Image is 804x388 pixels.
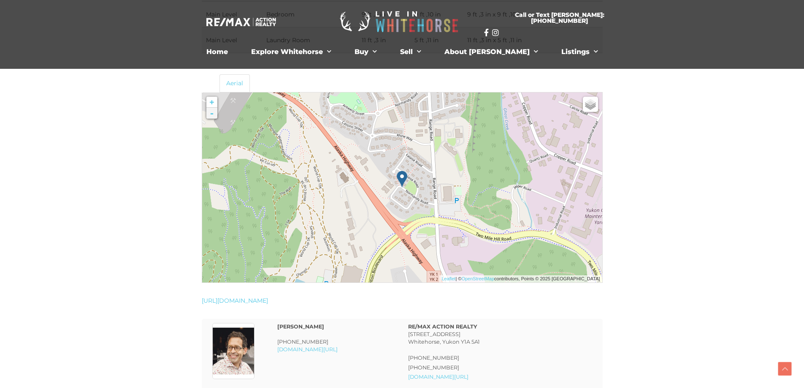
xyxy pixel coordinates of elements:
a: + [206,97,217,108]
span: [PHONE_NUMBER] [408,364,459,371]
a: [DOMAIN_NAME][URL] [277,346,338,353]
span: [PHONE_NUMBER] [408,355,459,361]
img: Agent-1963224-LargePhoto.jpg [212,323,254,379]
img: 9380.png [459,149,567,258]
span: Whitehorse, [408,339,441,345]
img: 9379.png [459,41,567,149]
a: Layers [583,97,598,112]
a: Call or Text [PERSON_NAME]: [PHONE_NUMBER] [484,7,635,29]
a: Sell [394,43,428,60]
img: 9379.png [243,41,351,149]
a: Listings [555,43,604,60]
a: Buy [348,43,383,60]
img: 9379.png [567,41,675,149]
a: About [PERSON_NAME] [438,43,544,60]
a: OpenStreetMap [461,276,494,281]
a: [DOMAIN_NAME][URL] [408,374,468,380]
img: 9379.png [351,41,459,149]
span: Yukon [442,339,460,345]
img: 9381.png [459,258,567,366]
a: Explore Whitehorse [245,43,338,60]
a: - [206,108,217,119]
img: 9380.png [351,149,459,258]
nav: Menu [170,43,634,60]
img: 9381.png [351,258,459,366]
span: [PHONE_NUMBER] [277,339,328,345]
span: [STREET_ADDRESS] [408,331,460,337]
span: Y1A 5A1 [461,339,480,345]
img: 9381.png [243,258,351,366]
img: marker-icon-default.png [397,171,407,188]
img: 9380.png [567,149,675,258]
a: Aerial [219,74,250,92]
strong: RE/MAX ACTION REALTY [408,323,477,330]
div: | © contributors, Points © 2025 [GEOGRAPHIC_DATA] [439,275,602,282]
strong: [PERSON_NAME] [277,323,324,330]
img: 9381.png [567,258,675,366]
a: Home [200,43,234,60]
a: Leaflet [441,276,455,281]
img: 9380.png [243,149,351,258]
a: [URL][DOMAIN_NAME] [202,297,268,304]
span: Call or Text [PERSON_NAME]: [PHONE_NUMBER] [494,12,625,24]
